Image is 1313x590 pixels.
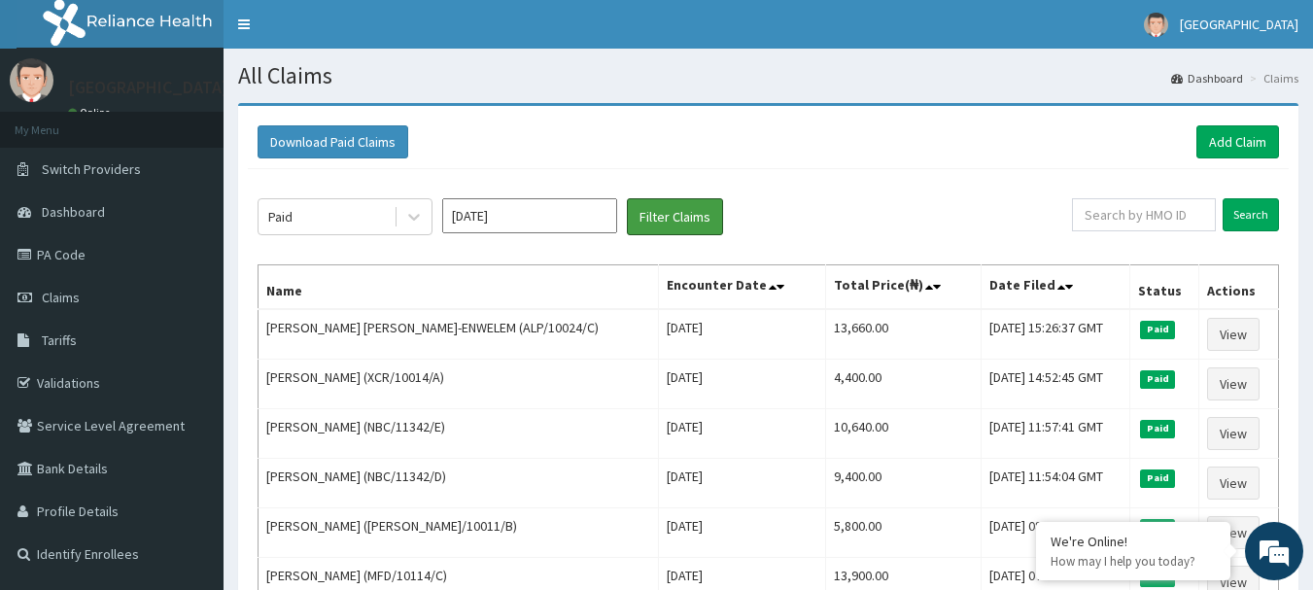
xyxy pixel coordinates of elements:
[42,160,141,178] span: Switch Providers
[981,309,1130,360] td: [DATE] 15:26:37 GMT
[101,109,327,134] div: Chat with us now
[68,106,115,120] a: Online
[981,508,1130,558] td: [DATE] 08:15:53 GMT
[258,125,408,158] button: Download Paid Claims
[259,409,659,459] td: [PERSON_NAME] (NBC/11342/E)
[1207,516,1260,549] a: View
[1223,198,1279,231] input: Search
[1140,420,1175,437] span: Paid
[1199,265,1279,310] th: Actions
[113,173,268,369] span: We're online!
[1072,198,1216,231] input: Search by HMO ID
[1207,367,1260,400] a: View
[442,198,617,233] input: Select Month and Year
[42,331,77,349] span: Tariffs
[981,360,1130,409] td: [DATE] 14:52:45 GMT
[826,459,982,508] td: 9,400.00
[319,10,365,56] div: Minimize live chat window
[259,265,659,310] th: Name
[259,309,659,360] td: [PERSON_NAME] [PERSON_NAME]-ENWELEM (ALP/10024/C)
[259,360,659,409] td: [PERSON_NAME] (XCR/10014/A)
[658,409,825,459] td: [DATE]
[1196,125,1279,158] a: Add Claim
[981,265,1130,310] th: Date Filed
[1245,70,1298,87] li: Claims
[658,459,825,508] td: [DATE]
[10,388,370,456] textarea: Type your message and hit 'Enter'
[238,63,1298,88] h1: All Claims
[1144,13,1168,37] img: User Image
[1140,321,1175,338] span: Paid
[259,508,659,558] td: [PERSON_NAME] ([PERSON_NAME]/10011/B)
[826,409,982,459] td: 10,640.00
[1051,533,1216,550] div: We're Online!
[826,265,982,310] th: Total Price(₦)
[36,97,79,146] img: d_794563401_company_1708531726252_794563401
[627,198,723,235] button: Filter Claims
[826,309,982,360] td: 13,660.00
[658,309,825,360] td: [DATE]
[1140,469,1175,487] span: Paid
[1207,417,1260,450] a: View
[1180,16,1298,33] span: [GEOGRAPHIC_DATA]
[658,508,825,558] td: [DATE]
[658,360,825,409] td: [DATE]
[1207,318,1260,351] a: View
[1171,70,1243,87] a: Dashboard
[42,289,80,306] span: Claims
[1140,519,1175,537] span: Paid
[68,79,228,96] p: [GEOGRAPHIC_DATA]
[268,207,293,226] div: Paid
[658,265,825,310] th: Encounter Date
[1051,553,1216,570] p: How may I help you today?
[1130,265,1199,310] th: Status
[1207,467,1260,500] a: View
[42,203,105,221] span: Dashboard
[826,508,982,558] td: 5,800.00
[259,459,659,508] td: [PERSON_NAME] (NBC/11342/D)
[981,459,1130,508] td: [DATE] 11:54:04 GMT
[1140,370,1175,388] span: Paid
[826,360,982,409] td: 4,400.00
[10,58,53,102] img: User Image
[981,409,1130,459] td: [DATE] 11:57:41 GMT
